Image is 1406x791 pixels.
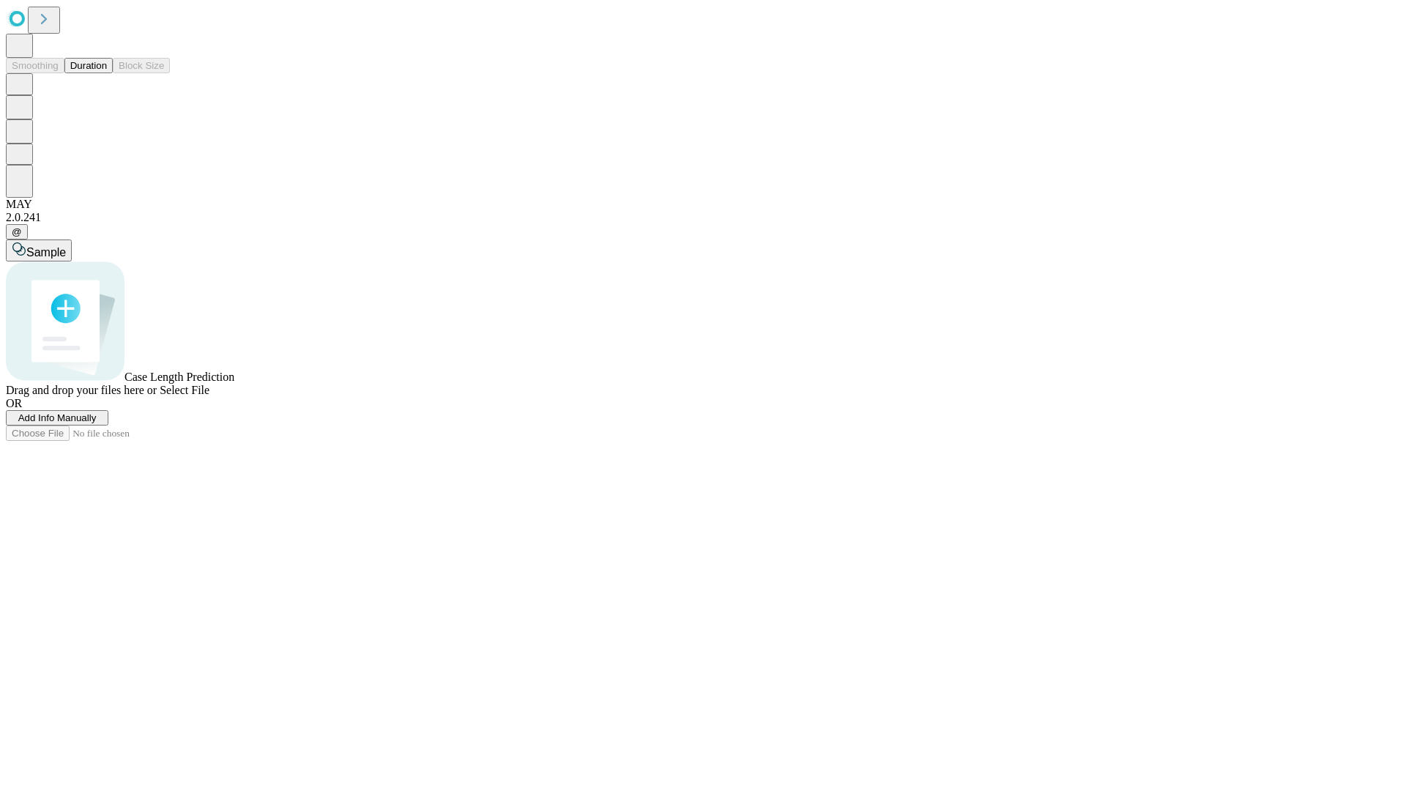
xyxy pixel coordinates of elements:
[26,246,66,259] span: Sample
[160,384,209,396] span: Select File
[18,412,97,423] span: Add Info Manually
[64,58,113,73] button: Duration
[12,226,22,237] span: @
[6,211,1400,224] div: 2.0.241
[6,198,1400,211] div: MAY
[6,58,64,73] button: Smoothing
[124,371,234,383] span: Case Length Prediction
[6,239,72,261] button: Sample
[6,397,22,409] span: OR
[113,58,170,73] button: Block Size
[6,224,28,239] button: @
[6,410,108,426] button: Add Info Manually
[6,384,157,396] span: Drag and drop your files here or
